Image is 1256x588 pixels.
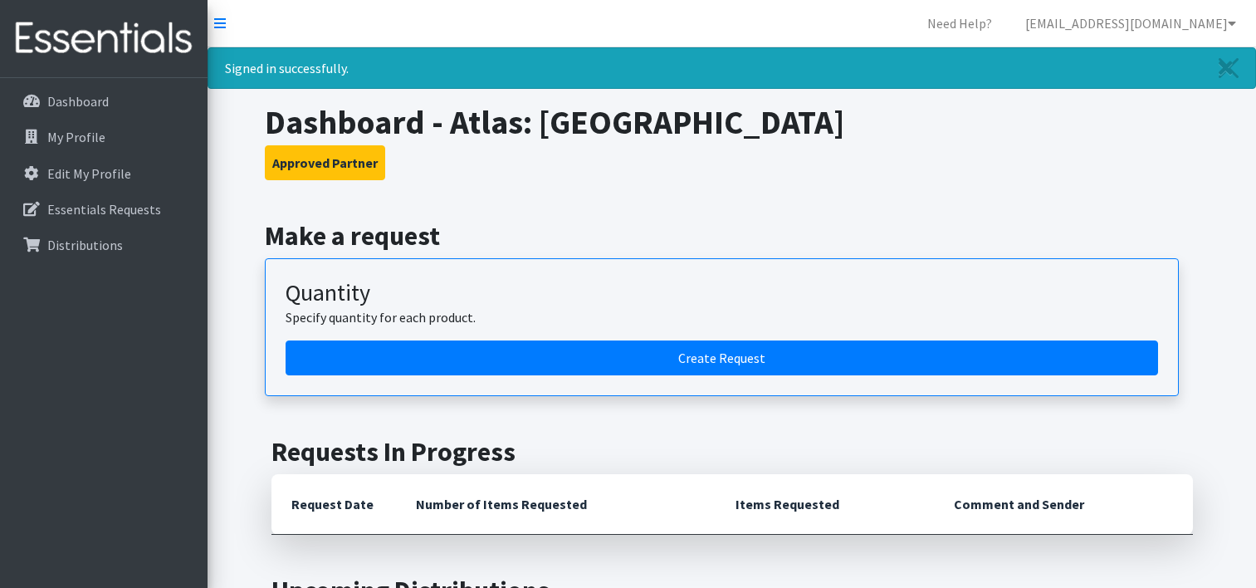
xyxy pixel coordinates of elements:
[47,93,109,110] p: Dashboard
[271,436,1193,468] h2: Requests In Progress
[286,279,1158,307] h3: Quantity
[716,474,934,535] th: Items Requested
[7,157,201,190] a: Edit My Profile
[208,47,1256,89] div: Signed in successfully.
[265,220,1199,252] h2: Make a request
[1012,7,1249,40] a: [EMAIL_ADDRESS][DOMAIN_NAME]
[7,193,201,226] a: Essentials Requests
[7,11,201,66] img: HumanEssentials
[7,120,201,154] a: My Profile
[47,129,105,145] p: My Profile
[934,474,1192,535] th: Comment and Sender
[47,201,161,218] p: Essentials Requests
[7,85,201,118] a: Dashboard
[265,145,385,180] button: Approved Partner
[1202,48,1255,88] a: Close
[271,474,396,535] th: Request Date
[47,237,123,253] p: Distributions
[286,341,1158,375] a: Create a request by quantity
[286,307,1158,327] p: Specify quantity for each product.
[265,102,1199,142] h1: Dashboard - Atlas: [GEOGRAPHIC_DATA]
[914,7,1005,40] a: Need Help?
[7,228,201,262] a: Distributions
[47,165,131,182] p: Edit My Profile
[396,474,716,535] th: Number of Items Requested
